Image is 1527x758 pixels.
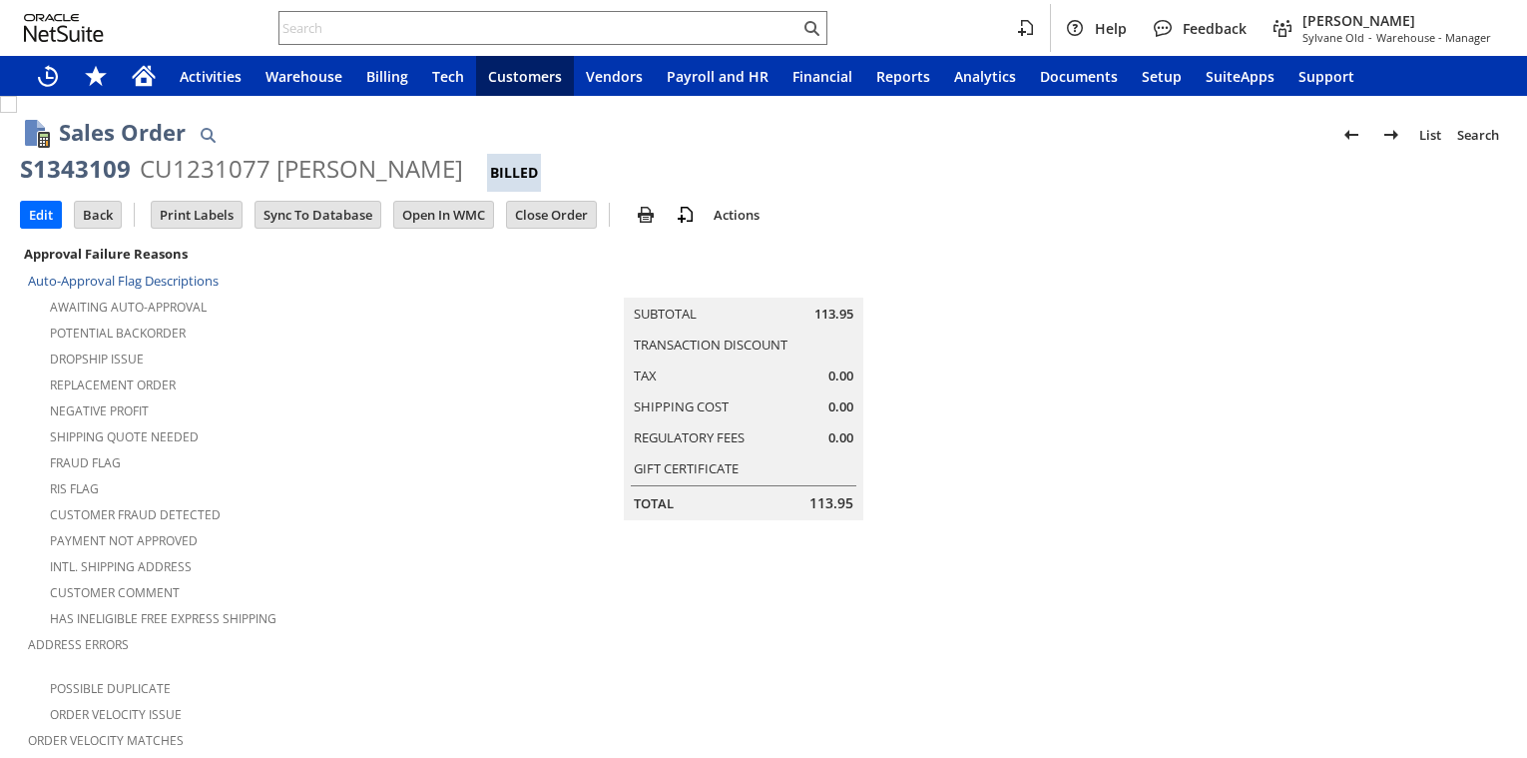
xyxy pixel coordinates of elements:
[1368,30,1372,45] span: -
[1028,56,1130,96] a: Documents
[1302,30,1364,45] span: Sylvane Old
[50,454,121,471] a: Fraud Flag
[488,67,562,86] span: Customers
[59,116,186,149] h1: Sales Order
[394,202,493,228] input: Open In WMC
[828,428,853,447] span: 0.00
[809,493,853,513] span: 113.95
[20,241,495,267] div: Approval Failure Reasons
[50,351,144,368] a: Dropship Issue
[75,202,121,228] input: Back
[574,56,655,96] a: Vendors
[634,305,697,323] a: Subtotal
[50,558,192,575] a: Intl. Shipping Address
[50,428,199,445] a: Shipping Quote Needed
[799,16,823,40] svg: Search
[586,67,643,86] span: Vendors
[942,56,1028,96] a: Analytics
[706,206,767,224] a: Actions
[864,56,942,96] a: Reports
[1183,19,1247,38] span: Feedback
[50,610,276,627] a: Has Ineligible Free Express Shipping
[265,67,342,86] span: Warehouse
[1411,119,1449,151] a: List
[28,636,129,653] a: Address Errors
[1302,11,1491,30] span: [PERSON_NAME]
[1040,67,1118,86] span: Documents
[50,532,198,549] a: Payment not approved
[168,56,254,96] a: Activities
[876,67,930,86] span: Reports
[634,494,674,512] a: Total
[28,272,219,290] a: Auto-Approval Flag Descriptions
[354,56,420,96] a: Billing
[1095,19,1127,38] span: Help
[366,67,408,86] span: Billing
[50,506,221,523] a: Customer Fraud Detected
[140,153,463,185] div: CU1231077 [PERSON_NAME]
[50,377,176,393] a: Replacement Order
[634,367,657,384] a: Tax
[50,325,186,342] a: Potential Backorder
[196,123,220,147] img: Quick Find
[255,202,380,228] input: Sync To Database
[655,56,780,96] a: Payroll and HR
[24,14,104,42] svg: logo
[72,56,120,96] div: Shortcuts
[50,480,99,497] a: RIS flag
[50,706,182,723] a: Order Velocity Issue
[36,64,60,88] svg: Recent Records
[50,584,180,601] a: Customer Comment
[254,56,354,96] a: Warehouse
[120,56,168,96] a: Home
[634,428,745,446] a: Regulatory Fees
[1298,67,1354,86] span: Support
[487,154,541,192] div: Billed
[1449,119,1507,151] a: Search
[1339,123,1363,147] img: Previous
[507,202,596,228] input: Close Order
[814,305,853,324] span: 113.95
[667,67,768,86] span: Payroll and HR
[279,16,799,40] input: Search
[50,299,207,316] a: Awaiting Auto-Approval
[420,56,476,96] a: Tech
[476,56,574,96] a: Customers
[1194,56,1286,96] a: SuiteApps
[20,153,131,185] div: S1343109
[1206,67,1274,86] span: SuiteApps
[624,266,863,298] caption: Summary
[674,203,698,227] img: add-record.svg
[1142,67,1182,86] span: Setup
[780,56,864,96] a: Financial
[84,64,108,88] svg: Shortcuts
[132,64,156,88] svg: Home
[21,202,61,228] input: Edit
[1286,56,1366,96] a: Support
[1130,56,1194,96] a: Setup
[634,336,787,354] a: Transaction Discount
[50,402,149,419] a: Negative Profit
[24,56,72,96] a: Recent Records
[792,67,852,86] span: Financial
[828,397,853,416] span: 0.00
[28,732,184,749] a: Order Velocity Matches
[954,67,1016,86] span: Analytics
[1376,30,1491,45] span: Warehouse - Manager
[1379,123,1403,147] img: Next
[634,203,658,227] img: print.svg
[634,459,739,477] a: Gift Certificate
[432,67,464,86] span: Tech
[152,202,242,228] input: Print Labels
[50,680,171,697] a: Possible Duplicate
[180,67,242,86] span: Activities
[828,367,853,385] span: 0.00
[634,397,729,415] a: Shipping Cost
